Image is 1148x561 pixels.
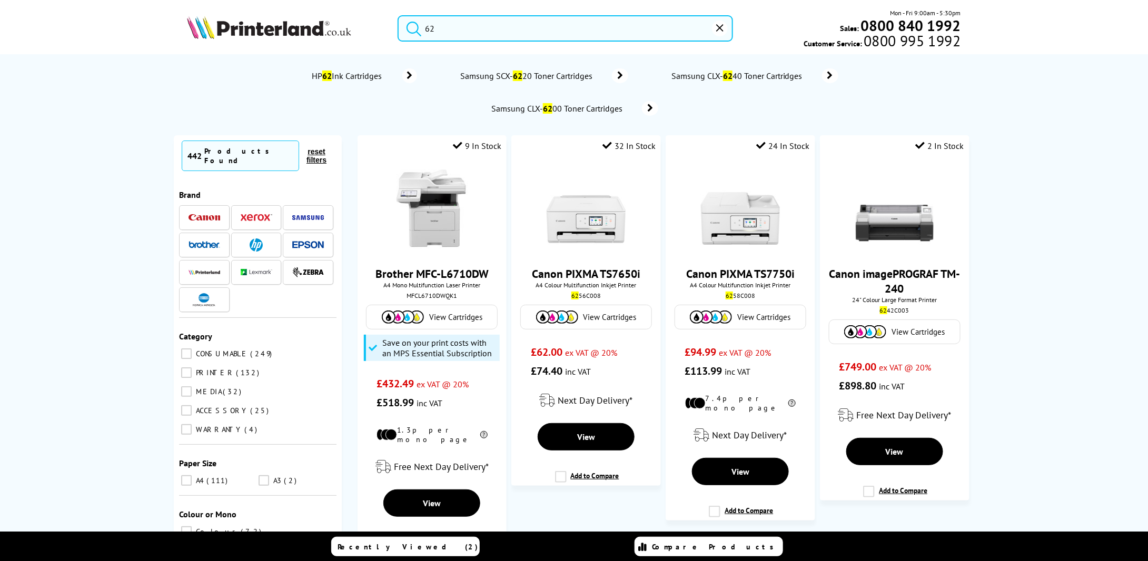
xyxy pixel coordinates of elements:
[532,266,640,281] a: Canon PIXMA TS7650i
[863,486,927,506] label: Add to Compare
[189,269,220,275] img: Printerland
[394,460,489,473] span: Free Next Day Delivery*
[377,396,414,409] span: £518.99
[181,348,192,359] input: CONSUMABLE 249
[292,267,324,277] img: Zebra
[731,466,749,477] span: View
[856,409,951,421] span: Free Next Day Delivery*
[526,310,646,324] a: View Cartridges
[517,386,655,415] div: modal_delivery
[187,16,384,41] a: Printerland Logo
[855,169,934,248] img: canon-tm-240-front-small.jpg
[363,452,501,482] div: modal_delivery
[181,386,192,397] input: MEDIA 32
[839,379,876,393] span: £898.80
[583,312,637,322] span: View Cartridges
[179,189,201,200] span: Brand
[193,476,205,485] span: A4
[377,425,488,444] li: 1.3p per mono page
[757,141,810,151] div: 24 In Stock
[181,475,192,486] input: A4 111
[890,8,961,18] span: Mon - Fri 9:00am - 5:30pm
[547,169,626,248] img: canon-TS7650i-front-small.jpg
[310,71,387,81] span: HP Ink Cartridges
[846,438,943,465] a: View
[844,325,886,338] img: Cartridges
[244,425,260,434] span: 4
[723,71,733,81] mark: 62
[670,71,807,81] span: Samsung CLX- 40 Toner Cartridges
[363,281,501,289] span: A4 Mono Multifunction Laser Printer
[372,310,492,324] a: View Cartridges
[179,458,216,468] span: Paper Size
[680,310,800,324] a: View Cartridges
[250,406,271,415] span: 25
[543,103,552,114] mark: 62
[193,406,249,415] span: ACCESSORY
[179,331,212,342] span: Category
[459,71,597,81] span: Samsung SCX- 20 Toner Cartridges
[879,362,931,373] span: ex VAT @ 20%
[392,169,471,248] img: brother-MFC-L6710DW-front-small.jpg
[223,387,244,396] span: 32
[804,36,961,48] span: Customer Service:
[181,424,192,435] input: WARRANTY 4
[259,475,269,486] input: A3 2
[189,241,220,248] img: Brother
[181,526,192,537] input: Colour 72
[423,498,441,508] span: View
[701,169,780,248] img: canon-TS7750i-front-small.jpg
[181,405,192,416] input: ACCESSORY 25
[536,310,578,324] img: Cartridges
[825,296,964,304] span: 24" Colour Large Format Printer
[241,527,264,536] span: 72
[250,349,274,358] span: 249
[189,214,220,221] img: Canon
[825,400,964,430] div: modal_delivery
[284,476,299,485] span: 2
[241,269,272,275] img: Lexmark
[709,506,773,526] label: Add to Compare
[726,292,733,299] mark: 62
[538,423,635,450] a: View
[187,16,351,39] img: Printerland Logo
[861,16,961,35] b: 0800 840 1992
[382,310,424,324] img: Cartridges
[829,266,960,296] a: Canon imagePROGRAF TM-240
[453,141,501,151] div: 9 In Stock
[859,21,961,31] a: 0800 840 1992
[880,306,887,314] mark: 62
[179,509,236,519] span: Colour or Mono
[670,68,838,83] a: Samsung CLX-6240 Toner Cartridges
[602,141,656,151] div: 32 In Stock
[690,310,732,324] img: Cartridges
[383,489,480,517] a: View
[292,241,324,249] img: Epson
[565,366,591,377] span: inc VAT
[292,215,324,220] img: Samsung
[181,367,192,378] input: PRINTER 132
[725,366,751,377] span: inc VAT
[685,364,723,378] span: £113.99
[250,238,263,252] img: HP
[236,368,262,377] span: 132
[862,36,961,46] span: 0800 995 1992
[331,537,480,556] a: Recently Viewed (2)
[565,347,617,358] span: ex VAT @ 20%
[299,147,334,165] button: reset filters
[685,394,796,413] li: 7.4p per mono page
[892,327,945,337] span: View Cartridges
[671,420,809,450] div: modal_delivery
[558,394,633,406] span: Next Day Delivery*
[879,381,905,392] span: inc VAT
[417,398,442,408] span: inc VAT
[271,476,283,485] span: A3
[835,325,955,338] a: View Cartridges
[571,292,579,299] mark: 62
[886,446,904,457] span: View
[555,471,619,491] label: Add to Compare
[517,281,655,289] span: A4 Colour Multifunction Inkjet Printer
[241,214,272,221] img: Xerox
[204,146,293,165] div: Products Found
[652,542,779,552] span: Compare Products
